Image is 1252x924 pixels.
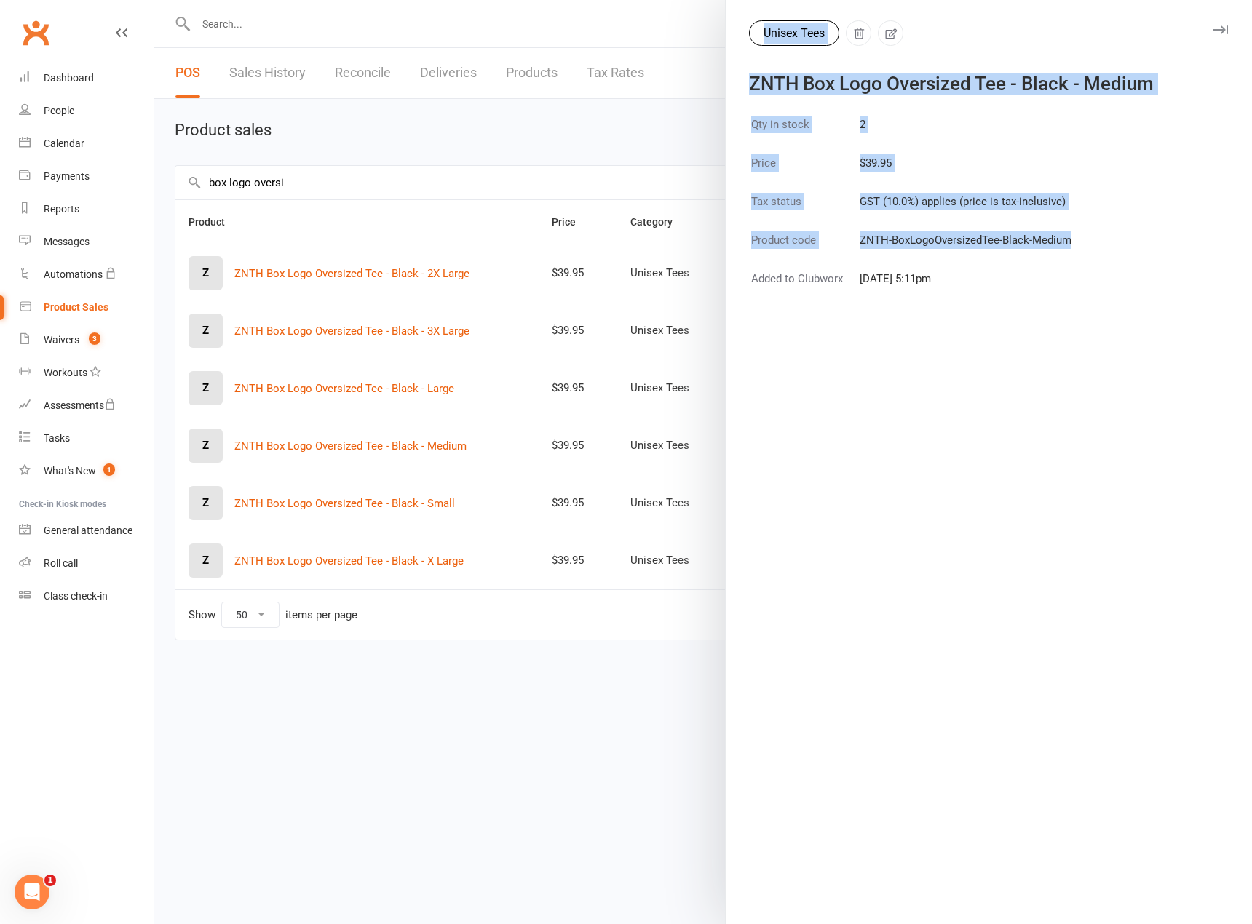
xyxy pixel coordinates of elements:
a: Messages [19,226,154,258]
a: Assessments [19,389,154,422]
a: Tasks [19,422,154,455]
div: Messages [44,236,90,247]
a: Dashboard [19,62,154,95]
div: Class check-in [44,590,108,602]
a: What's New1 [19,455,154,487]
td: $39.95 [859,154,1072,191]
a: Class kiosk mode [19,580,154,613]
a: Automations [19,258,154,291]
td: Qty in stock [750,115,857,152]
td: 2 [859,115,1072,152]
span: 1 [103,463,115,476]
a: Calendar [19,127,154,160]
iframe: Intercom live chat [15,875,49,909]
td: Price [750,154,857,191]
a: Product Sales [19,291,154,324]
div: Roll call [44,557,78,569]
td: Tax status [750,192,857,229]
a: Clubworx [17,15,54,51]
a: Waivers 3 [19,324,154,357]
div: Workouts [44,367,87,378]
div: Assessments [44,399,116,411]
span: 1 [44,875,56,886]
div: People [44,105,74,116]
button: Unisex Tees [749,20,839,46]
div: Tasks [44,432,70,444]
div: ZNTH Box Logo Oversized Tee - Black - Medium [749,75,1211,92]
a: People [19,95,154,127]
a: Reports [19,193,154,226]
td: [DATE] 5:11pm [859,269,1072,306]
td: Product code [750,231,857,268]
td: ZNTH-BoxLogoOversizedTee-Black-Medium [859,231,1072,268]
div: General attendance [44,525,132,536]
div: Waivers [44,334,79,346]
span: 3 [89,332,100,345]
a: Roll call [19,547,154,580]
div: Dashboard [44,72,94,84]
div: Calendar [44,138,84,149]
div: Automations [44,268,103,280]
td: Added to Clubworx [750,269,857,306]
div: Reports [44,203,79,215]
a: Payments [19,160,154,193]
div: Product Sales [44,301,108,313]
a: Workouts [19,357,154,389]
div: What's New [44,465,96,477]
a: General attendance kiosk mode [19,514,154,547]
td: GST (10.0%) applies (price is tax-inclusive) [859,192,1072,229]
div: Payments [44,170,90,182]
